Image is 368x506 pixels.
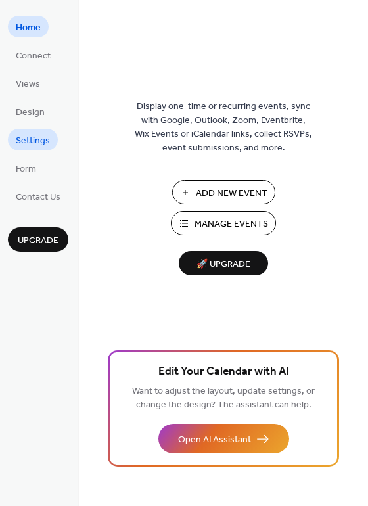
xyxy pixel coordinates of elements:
span: Contact Us [16,191,60,204]
span: Add New Event [196,187,267,200]
span: Manage Events [195,218,268,231]
span: Connect [16,49,51,63]
a: Connect [8,44,58,66]
button: Open AI Assistant [158,424,289,453]
span: Want to adjust the layout, update settings, or change the design? The assistant can help. [132,382,315,414]
span: Form [16,162,36,176]
button: Add New Event [172,180,275,204]
span: Views [16,78,40,91]
span: Edit Your Calendar with AI [158,363,289,381]
a: Views [8,72,48,94]
span: Design [16,106,45,120]
button: Manage Events [171,211,276,235]
span: 🚀 Upgrade [187,256,260,273]
span: Display one-time or recurring events, sync with Google, Outlook, Zoom, Eventbrite, Wix Events or ... [135,100,312,155]
span: Home [16,21,41,35]
a: Design [8,101,53,122]
a: Contact Us [8,185,68,207]
span: Settings [16,134,50,148]
a: Home [8,16,49,37]
a: Settings [8,129,58,150]
span: Upgrade [18,234,58,248]
a: Form [8,157,44,179]
button: 🚀 Upgrade [179,251,268,275]
button: Upgrade [8,227,68,252]
span: Open AI Assistant [178,433,251,447]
